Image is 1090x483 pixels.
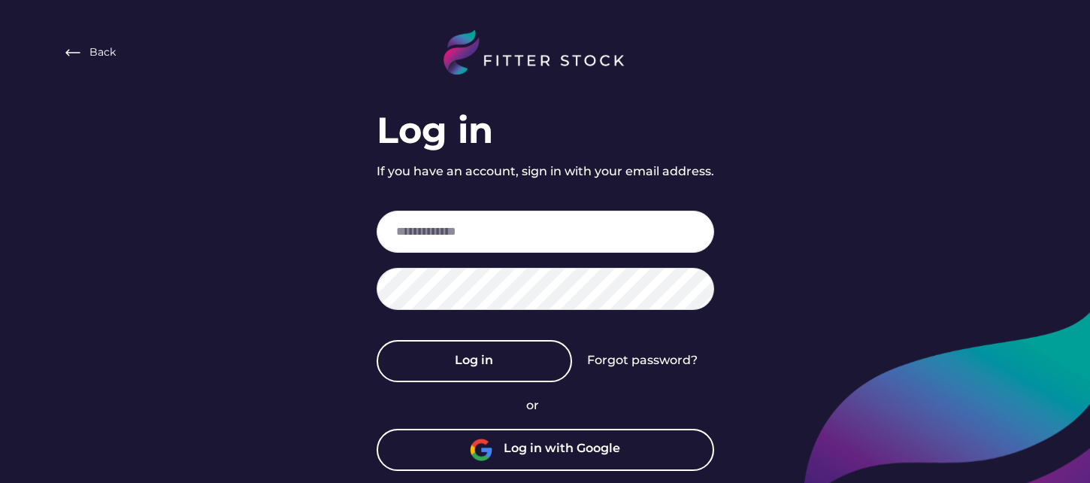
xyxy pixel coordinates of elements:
div: Forgot password? [587,352,698,369]
div: Log in with Google [504,440,620,460]
img: LOGO%20%282%29.svg [444,30,646,75]
img: Frame%20%282%29.svg [64,44,82,62]
div: If you have an account, sign in with your email address. [377,163,714,180]
img: unnamed.png [470,439,492,461]
div: or [526,397,564,414]
div: Back [89,45,116,60]
div: Log in [377,105,493,156]
button: Log in [377,340,572,382]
